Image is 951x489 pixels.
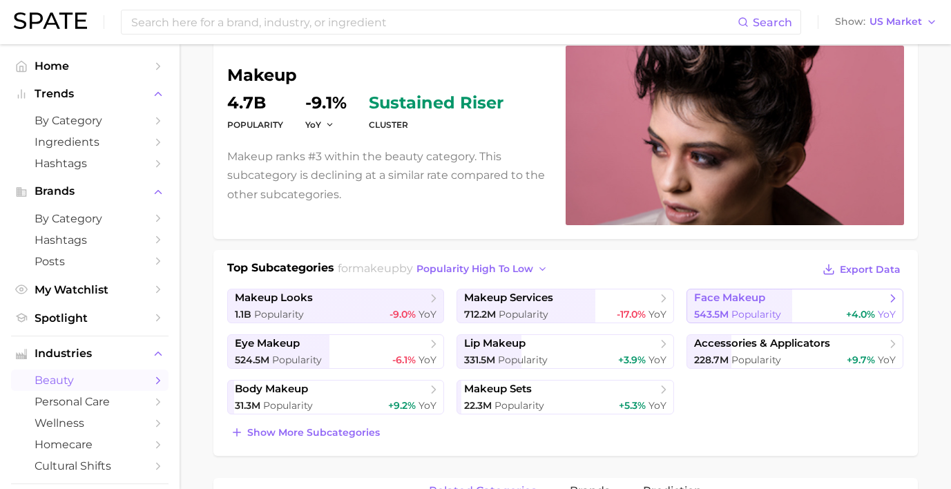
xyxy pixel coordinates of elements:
[11,455,169,477] a: cultural shifts
[305,119,321,131] span: YoY
[11,343,169,364] button: Industries
[338,262,552,275] span: for by
[694,337,830,350] span: accessories & applicators
[457,334,674,369] a: lip makeup331.5m Popularity+3.9% YoY
[11,229,169,251] a: Hashtags
[846,308,875,320] span: +4.0%
[11,181,169,202] button: Brands
[11,251,169,272] a: Posts
[227,147,549,204] p: Makeup ranks #3 within the beauty category. This subcategory is declining at a similar rate compa...
[499,308,548,320] span: Popularity
[227,67,549,84] h1: makeup
[413,260,552,278] button: popularity high to low
[235,337,300,350] span: eye makeup
[35,374,145,387] span: beauty
[416,263,533,275] span: popularity high to low
[352,262,399,275] span: makeup
[227,380,445,414] a: body makeup31.3m Popularity+9.2% YoY
[247,427,380,439] span: Show more subcategories
[11,110,169,131] a: by Category
[369,95,503,111] span: sustained riser
[227,423,383,442] button: Show more subcategories
[35,135,145,148] span: Ingredients
[617,308,646,320] span: -17.0%
[457,380,674,414] a: makeup sets22.3m Popularity+5.3% YoY
[649,354,666,366] span: YoY
[390,308,416,320] span: -9.0%
[235,354,269,366] span: 524.5m
[35,311,145,325] span: Spotlight
[227,334,445,369] a: eye makeup524.5m Popularity-6.1% YoY
[686,334,904,369] a: accessories & applicators228.7m Popularity+9.7% YoY
[464,399,492,412] span: 22.3m
[35,459,145,472] span: cultural shifts
[35,283,145,296] span: My Watchlist
[819,260,903,279] button: Export Data
[227,289,445,323] a: makeup looks1.1b Popularity-9.0% YoY
[498,354,548,366] span: Popularity
[464,354,495,366] span: 331.5m
[419,399,436,412] span: YoY
[840,264,901,276] span: Export Data
[35,395,145,408] span: personal care
[35,114,145,127] span: by Category
[11,153,169,174] a: Hashtags
[649,308,666,320] span: YoY
[419,354,436,366] span: YoY
[227,117,283,133] dt: Popularity
[235,383,308,396] span: body makeup
[11,279,169,300] a: My Watchlist
[419,308,436,320] span: YoY
[35,233,145,247] span: Hashtags
[35,255,145,268] span: Posts
[835,18,865,26] span: Show
[130,10,738,34] input: Search here for a brand, industry, or ingredient
[35,347,145,360] span: Industries
[457,289,674,323] a: makeup services712.2m Popularity-17.0% YoY
[464,308,496,320] span: 712.2m
[11,208,169,229] a: by Category
[227,260,334,280] h1: Top Subcategories
[694,308,729,320] span: 543.5m
[11,55,169,77] a: Home
[619,399,646,412] span: +5.3%
[11,391,169,412] a: personal care
[494,399,544,412] span: Popularity
[731,354,781,366] span: Popularity
[35,416,145,430] span: wellness
[35,185,145,198] span: Brands
[35,157,145,170] span: Hashtags
[227,95,283,111] dd: 4.7b
[35,88,145,100] span: Trends
[870,18,922,26] span: US Market
[305,95,347,111] dd: -9.1%
[847,354,875,366] span: +9.7%
[272,354,322,366] span: Popularity
[263,399,313,412] span: Popularity
[686,289,904,323] a: face makeup543.5m Popularity+4.0% YoY
[14,12,87,29] img: SPATE
[235,399,260,412] span: 31.3m
[464,337,526,350] span: lip makeup
[369,117,503,133] dt: cluster
[11,370,169,391] a: beauty
[464,291,553,305] span: makeup services
[464,383,532,396] span: makeup sets
[649,399,666,412] span: YoY
[878,308,896,320] span: YoY
[11,412,169,434] a: wellness
[11,307,169,329] a: Spotlight
[35,59,145,73] span: Home
[694,291,765,305] span: face makeup
[832,13,941,31] button: ShowUS Market
[305,119,335,131] button: YoY
[878,354,896,366] span: YoY
[731,308,781,320] span: Popularity
[618,354,646,366] span: +3.9%
[11,84,169,104] button: Trends
[254,308,304,320] span: Popularity
[392,354,416,366] span: -6.1%
[11,131,169,153] a: Ingredients
[11,434,169,455] a: homecare
[35,212,145,225] span: by Category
